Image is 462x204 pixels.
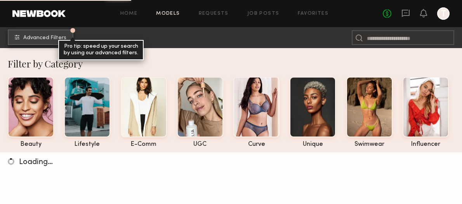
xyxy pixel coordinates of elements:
div: curve [233,141,280,148]
div: Pro tip: speed up your search by using our advanced filters. [58,40,144,60]
a: Requests [199,11,229,16]
button: Advanced Filters [8,29,73,45]
div: beauty [8,141,54,148]
div: lifestyle [64,141,110,148]
span: Advanced Filters [23,35,66,41]
div: Filter by Category [8,57,462,70]
a: Job Posts [247,11,280,16]
div: influencer [403,141,449,148]
a: T [437,7,450,20]
a: Favorites [298,11,328,16]
a: Home [120,11,138,16]
a: Models [156,11,180,16]
div: e-comm [121,141,167,148]
div: unique [290,141,336,148]
div: UGC [177,141,223,148]
div: swimwear [346,141,393,148]
span: Loading… [19,159,53,166]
